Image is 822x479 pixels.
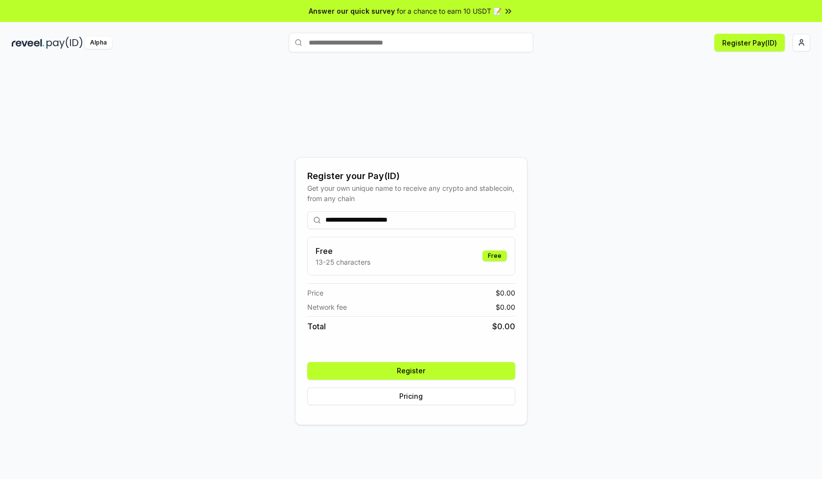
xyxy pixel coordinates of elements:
button: Register Pay(ID) [714,34,785,51]
div: Free [482,251,507,261]
span: for a chance to earn 10 USDT 📝 [397,6,502,16]
span: Total [307,320,326,332]
span: $ 0.00 [496,288,515,298]
img: pay_id [46,37,83,49]
span: $ 0.00 [492,320,515,332]
div: Alpha [85,37,112,49]
div: Register your Pay(ID) [307,169,515,183]
h3: Free [316,245,370,257]
button: Register [307,362,515,380]
button: Pricing [307,388,515,405]
div: Get your own unique name to receive any crypto and stablecoin, from any chain [307,183,515,204]
p: 13-25 characters [316,257,370,267]
span: Network fee [307,302,347,312]
span: Price [307,288,323,298]
span: Answer our quick survey [309,6,395,16]
img: reveel_dark [12,37,45,49]
span: $ 0.00 [496,302,515,312]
